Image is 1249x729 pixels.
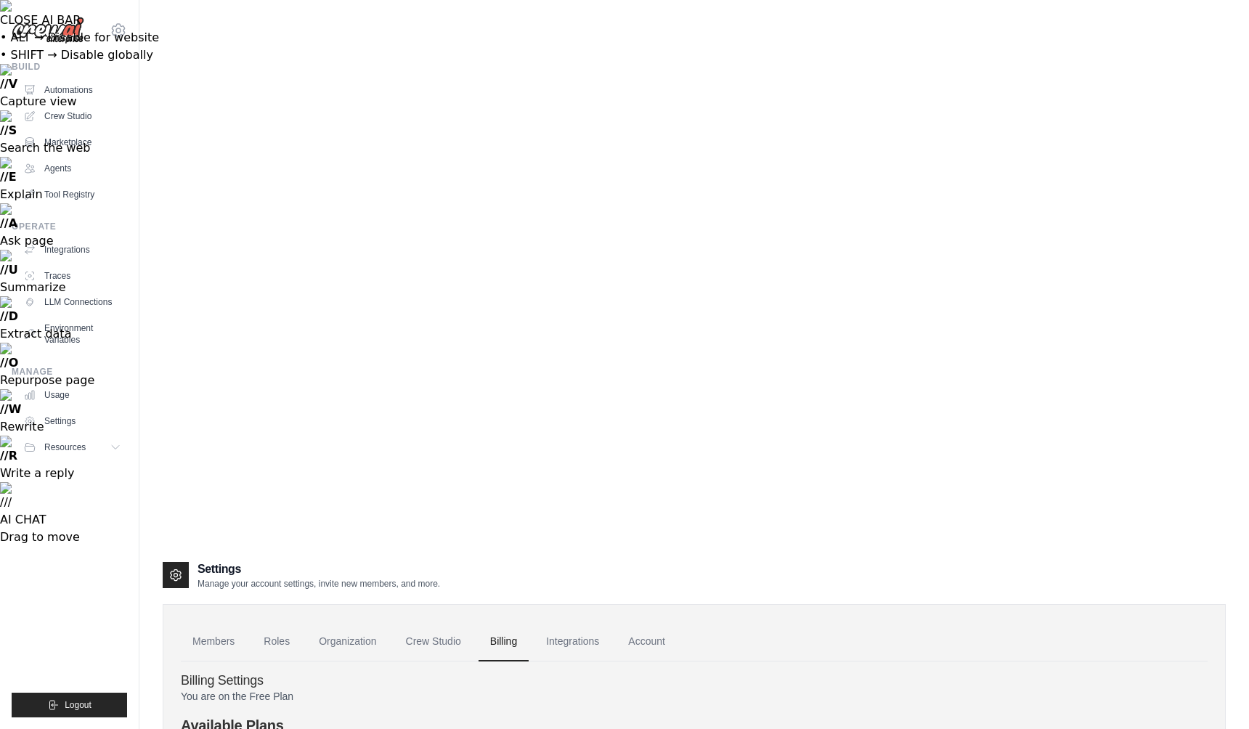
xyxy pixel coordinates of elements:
[534,622,611,661] a: Integrations
[181,622,246,661] a: Members
[198,578,440,590] p: Manage your account settings, invite new members, and more.
[307,622,388,661] a: Organization
[394,622,473,661] a: Crew Studio
[181,673,1208,689] h4: Billing Settings
[65,699,91,711] span: Logout
[617,622,677,661] a: Account
[252,622,301,661] a: Roles
[12,693,127,717] button: Logout
[181,689,1208,704] p: You are on the Free Plan
[198,561,440,578] h2: Settings
[479,622,529,661] a: Billing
